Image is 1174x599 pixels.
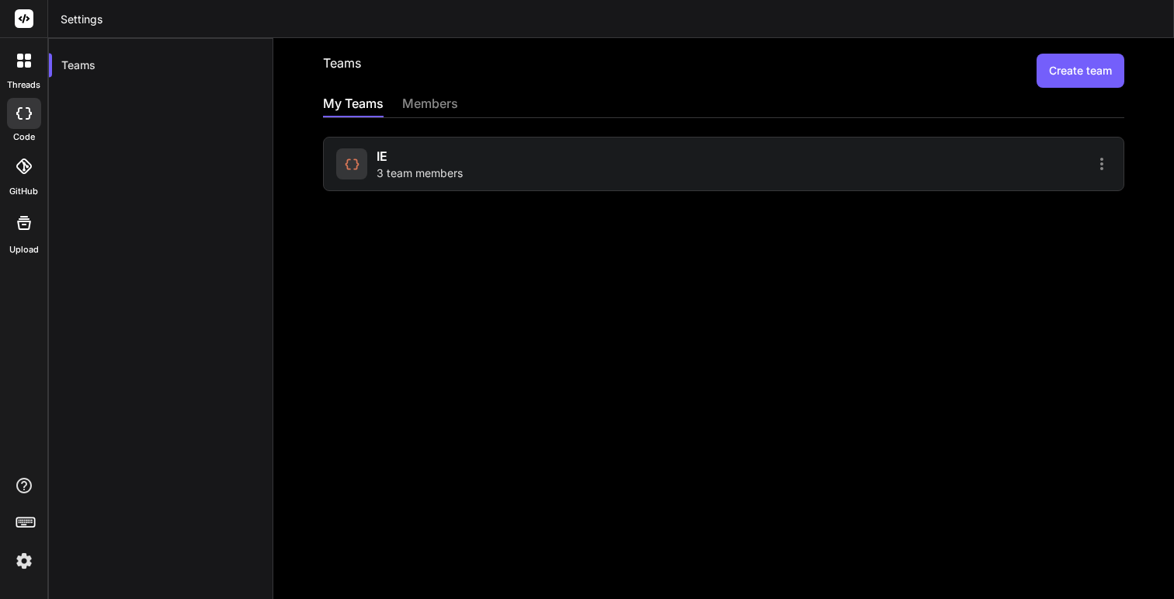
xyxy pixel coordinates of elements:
div: My Teams [323,94,384,116]
img: settings [11,548,37,574]
label: code [13,131,35,144]
label: Upload [9,243,39,256]
label: threads [7,78,40,92]
div: Teams [49,48,273,82]
div: members [402,94,458,116]
span: 3 team members [377,165,463,181]
span: IE [377,147,387,165]
button: Create team [1037,54,1124,88]
h2: Teams [323,54,361,88]
label: GitHub [9,185,38,198]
